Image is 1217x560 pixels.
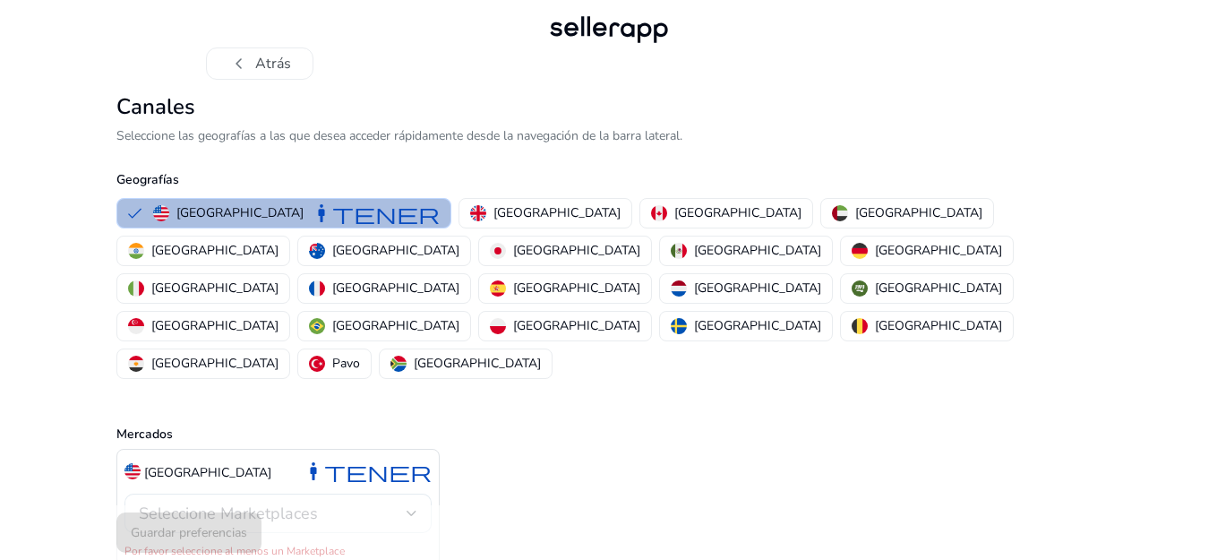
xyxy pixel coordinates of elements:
img: mx.svg [671,243,687,259]
img: us.svg [124,463,141,479]
img: nl.svg [671,280,687,297]
font: [GEOGRAPHIC_DATA] [855,204,982,221]
img: ae.svg [832,205,848,221]
font: Atrás [255,54,291,73]
font: [GEOGRAPHIC_DATA] [144,464,271,481]
img: in.svg [128,243,144,259]
font: [GEOGRAPHIC_DATA] [151,280,279,297]
button: chevron_leftAtrás [206,47,313,80]
font: Pavo [332,355,360,372]
img: uk.svg [470,205,486,221]
font: mantener [311,201,440,226]
img: ca.svg [651,205,667,221]
img: jp.svg [490,243,506,259]
font: [GEOGRAPHIC_DATA] [151,242,279,259]
font: [GEOGRAPHIC_DATA] [493,204,621,221]
font: [GEOGRAPHIC_DATA] [513,242,640,259]
font: [GEOGRAPHIC_DATA] [694,280,821,297]
font: [GEOGRAPHIC_DATA] [875,242,1002,259]
font: [GEOGRAPHIC_DATA] [513,317,640,334]
img: us.svg [153,205,169,221]
img: tr.svg [309,356,325,372]
font: Canales [116,92,195,121]
img: sa.svg [852,280,868,297]
font: [GEOGRAPHIC_DATA] [176,204,304,221]
font: Seleccione las geografías a las que desea acceder rápidamente desde la navegación de la barra lat... [116,127,682,144]
img: eg.svg [128,356,144,372]
img: es.svg [490,280,506,297]
font: [GEOGRAPHIC_DATA] [875,317,1002,334]
font: [GEOGRAPHIC_DATA] [332,317,459,334]
font: [GEOGRAPHIC_DATA] [674,204,801,221]
font: mantener [303,459,432,484]
font: [GEOGRAPHIC_DATA] [151,355,279,372]
img: br.svg [309,318,325,334]
font: [GEOGRAPHIC_DATA] [332,242,459,259]
font: [GEOGRAPHIC_DATA] [694,317,821,334]
img: sg.svg [128,318,144,334]
font: [GEOGRAPHIC_DATA] [875,280,1002,297]
font: [GEOGRAPHIC_DATA] [513,280,640,297]
font: chevron_left [228,51,250,76]
img: fr.svg [309,280,325,297]
font: [GEOGRAPHIC_DATA] [332,280,459,297]
img: it.svg [128,280,144,297]
img: se.svg [671,318,687,334]
img: be.svg [852,318,868,334]
font: [GEOGRAPHIC_DATA] [151,317,279,334]
img: za.svg [390,356,407,372]
img: de.svg [852,243,868,259]
font: [GEOGRAPHIC_DATA] [414,355,541,372]
font: Geografías [116,171,179,188]
font: Mercados [116,426,173,443]
font: [GEOGRAPHIC_DATA] [694,242,821,259]
img: au.svg [309,243,325,259]
img: pl.svg [490,318,506,334]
